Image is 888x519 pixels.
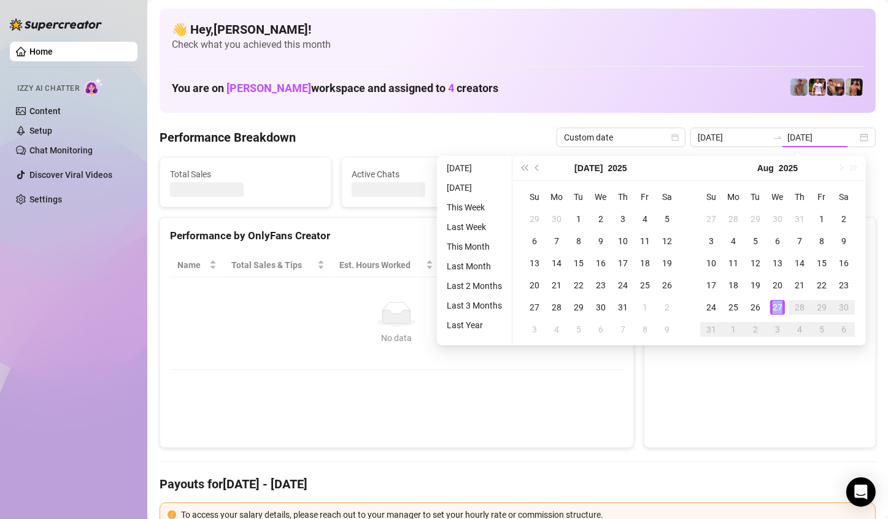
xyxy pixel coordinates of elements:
[671,134,679,141] span: calendar
[827,79,844,96] img: Osvaldo
[698,131,768,144] input: Start date
[29,170,112,180] a: Discover Viral Videos
[231,258,315,272] span: Total Sales & Tips
[564,128,678,147] span: Custom date
[160,129,296,146] h4: Performance Breakdown
[339,258,423,272] div: Est. Hours Worked
[533,167,684,181] span: Messages Sent
[170,253,224,277] th: Name
[170,167,321,181] span: Total Sales
[654,228,865,244] div: Sales by OnlyFans Creator
[224,253,332,277] th: Total Sales & Tips
[226,82,311,94] span: [PERSON_NAME]
[10,18,102,31] img: logo-BBDzfeDw.svg
[773,133,782,142] span: to
[787,131,857,144] input: End date
[790,79,808,96] img: Joey
[29,145,93,155] a: Chat Monitoring
[352,167,503,181] span: Active Chats
[29,194,62,204] a: Settings
[448,82,454,94] span: 4
[172,82,498,95] h1: You are on workspace and assigned to creators
[29,126,52,136] a: Setup
[17,83,79,94] span: Izzy AI Chatter
[160,475,876,493] h4: Payouts for [DATE] - [DATE]
[170,228,624,244] div: Performance by OnlyFans Creator
[168,510,176,519] span: exclamation-circle
[29,106,61,116] a: Content
[448,258,506,272] span: Sales / Hour
[846,477,876,507] div: Open Intercom Messenger
[84,78,103,96] img: AI Chatter
[522,253,623,277] th: Chat Conversion
[809,79,826,96] img: Hector
[441,253,523,277] th: Sales / Hour
[172,21,863,38] h4: 👋 Hey, [PERSON_NAME] !
[172,38,863,52] span: Check what you achieved this month
[530,258,606,272] span: Chat Conversion
[773,133,782,142] span: swap-right
[182,331,611,345] div: No data
[29,47,53,56] a: Home
[177,258,207,272] span: Name
[846,79,863,96] img: Zach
